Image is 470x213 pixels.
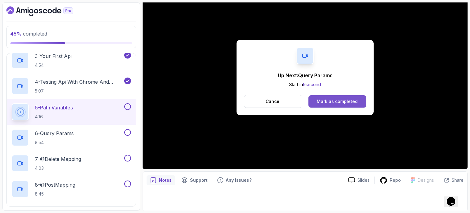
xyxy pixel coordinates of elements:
button: 3-Your First Api4:54 [12,52,131,69]
button: Mark as completed [308,95,366,108]
div: Mark as completed [317,98,358,105]
button: 6-Query Params8:54 [12,129,131,146]
span: 45 % [10,31,22,37]
span: completed [10,31,47,37]
p: 4:16 [35,114,73,120]
a: Dashboard [6,6,87,16]
p: Cancel [266,98,281,105]
button: Share [439,177,464,183]
p: 4:03 [35,165,81,171]
p: Designs [418,177,434,183]
iframe: chat widget [444,188,464,207]
p: 4:54 [35,62,72,68]
p: 7 - @Delete Mapping [35,155,81,163]
button: 5-Path Variables4:16 [12,103,131,120]
p: 8:54 [35,139,74,146]
p: Any issues? [226,177,252,183]
p: 8:45 [35,191,75,197]
button: Feedback button [214,175,255,185]
p: Start in [278,82,333,88]
a: Slides [343,177,375,184]
a: Repo [375,177,406,184]
p: Notes [159,177,172,183]
p: 8 - @PostMapping [35,181,75,188]
p: 4 - Testing Api With Chrome And Intellij [35,78,123,86]
button: Support button [178,175,211,185]
p: 6 - Query Params [35,130,74,137]
button: notes button [147,175,175,185]
p: 3 - Your First Api [35,52,72,60]
p: Repo [390,177,401,183]
p: 5 - Path Variables [35,104,73,111]
button: 4-Testing Api With Chrome And Intellij5:07 [12,78,131,95]
p: 5:07 [35,88,123,94]
p: Support [190,177,207,183]
p: Share [452,177,464,183]
p: Slides [357,177,370,183]
span: 9 second [303,82,321,87]
button: 7-@Delete Mapping4:03 [12,155,131,172]
p: Up Next: Query Params [278,72,333,79]
button: Cancel [244,95,302,108]
button: 8-@PostMapping8:45 [12,181,131,198]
